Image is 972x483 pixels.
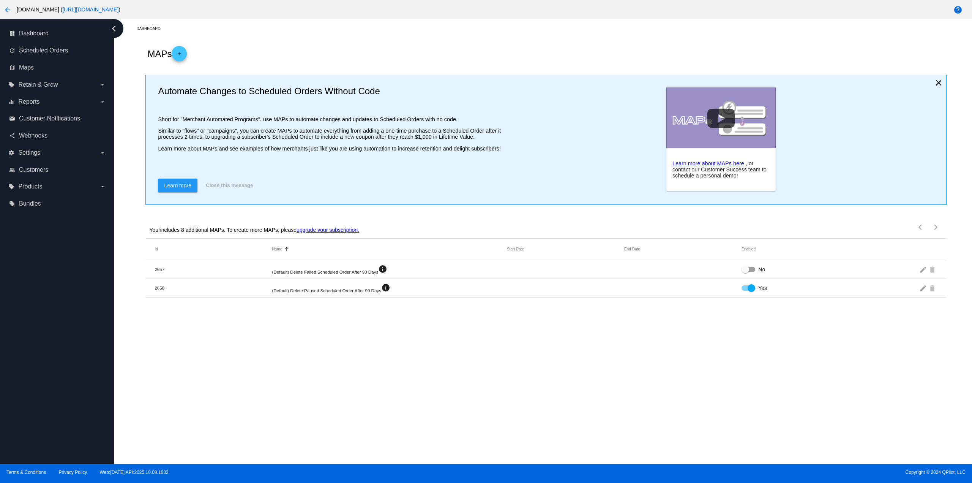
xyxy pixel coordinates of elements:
[9,48,15,54] i: update
[9,30,15,36] i: dashboard
[9,130,106,142] a: share Webhooks
[9,167,15,173] i: people_outline
[99,82,106,88] i: arrow_drop_down
[8,150,14,156] i: settings
[18,183,42,190] span: Products
[928,220,944,235] button: Next page
[492,470,966,475] span: Copyright © 2024 QPilot, LLC
[155,267,272,272] mat-cell: 2657
[624,247,640,252] button: Change sorting for EndDateUtc
[9,112,106,125] a: email Customer Notifications
[9,116,15,122] i: email
[17,6,120,13] span: [DOMAIN_NAME] ( )
[158,179,197,192] a: Learn more
[18,81,58,88] span: Retain & Grow
[378,264,387,274] mat-icon: info
[18,98,39,105] span: Reports
[928,263,937,275] mat-icon: delete
[8,184,14,190] i: local_offer
[272,247,282,252] button: Change sorting for Name
[919,282,928,294] mat-icon: edit
[9,27,106,40] a: dashboard Dashboard
[272,283,507,293] mat-cell: (Default) Delete Paused Scheduled Order After 90 Days
[149,227,359,233] p: Your includes 8 additional MAPs. To create more MAPs, please
[136,23,167,35] a: Dashboard
[9,65,15,71] i: map
[62,6,118,13] a: [URL][DOMAIN_NAME]
[919,263,928,275] mat-icon: edit
[9,201,15,207] i: local_offer
[3,5,12,14] mat-icon: arrow_back
[99,184,106,190] i: arrow_drop_down
[158,146,514,152] p: Learn more about MAPs and see examples of how merchants just like you are using automation to inc...
[672,160,744,166] a: Learn more about MAPs here
[934,78,943,87] mat-icon: close
[99,99,106,105] i: arrow_drop_down
[8,99,14,105] i: equalizer
[9,164,106,176] a: people_outline Customers
[9,198,106,210] a: local_offer Bundles
[272,264,507,274] mat-cell: (Default) Delete Failed Scheduled Order After 90 Days
[507,247,524,252] button: Change sorting for StartDateUtc
[9,62,106,74] a: map Maps
[9,133,15,139] i: share
[158,86,514,97] h2: Automate Changes to Scheduled Orders Without Code
[19,166,48,173] span: Customers
[99,150,106,156] i: arrow_drop_down
[158,128,514,140] p: Similar to "flows" or "campaigns", you can create MAPs to automate everything from adding a one-t...
[953,5,963,14] mat-icon: help
[381,283,390,292] mat-icon: info
[928,282,937,294] mat-icon: delete
[758,266,765,273] span: No
[6,470,46,475] a: Terms & Conditions
[100,470,169,475] a: Web:[DATE] API:2025.10.08.1632
[147,46,187,61] h2: MAPs
[758,284,767,292] span: Yes
[204,179,255,192] button: Close this message
[59,470,87,475] a: Privacy Policy
[742,247,756,252] button: Change sorting for Enabled
[913,220,928,235] button: Previous page
[108,22,120,35] i: chevron_left
[297,227,359,233] a: upgrade your subscription.
[19,200,41,207] span: Bundles
[19,47,68,54] span: Scheduled Orders
[164,182,191,188] span: Learn more
[19,64,34,71] span: Maps
[158,116,514,122] p: Short for "Merchant Automated Programs", use MAPs to automate changes and updates to Scheduled Or...
[155,247,158,252] button: Change sorting for Id
[9,44,106,57] a: update Scheduled Orders
[672,160,767,179] span: , or contact our Customer Success team to schedule a personal demo!
[18,149,40,156] span: Settings
[19,132,47,139] span: Webhooks
[175,51,184,60] mat-icon: add
[19,30,49,37] span: Dashboard
[8,82,14,88] i: local_offer
[19,115,80,122] span: Customer Notifications
[155,285,272,290] mat-cell: 2658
